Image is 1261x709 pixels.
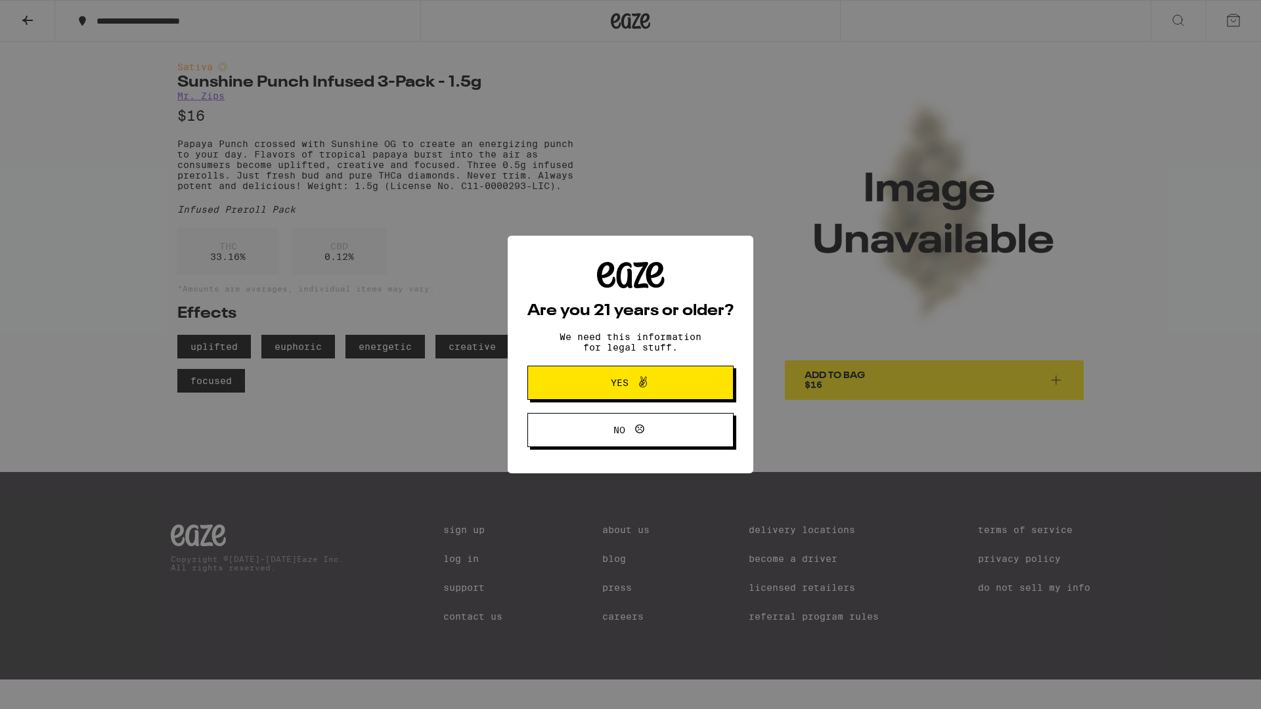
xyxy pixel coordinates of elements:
[527,366,734,400] button: Yes
[548,332,713,353] p: We need this information for legal stuff.
[613,425,625,435] span: No
[527,303,734,319] h2: Are you 21 years or older?
[611,378,629,387] span: Yes
[527,413,734,447] button: No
